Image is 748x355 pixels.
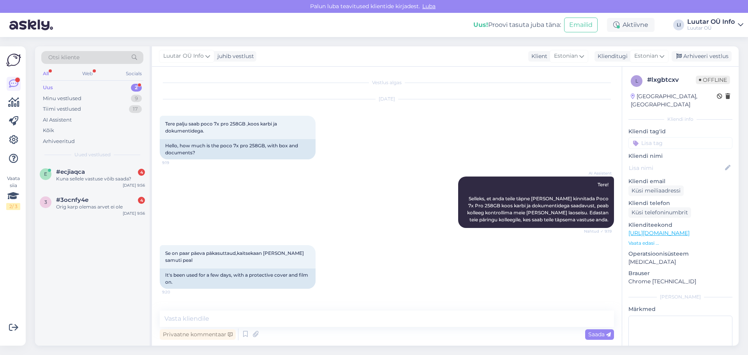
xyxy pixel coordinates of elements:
[628,230,690,237] a: [URL][DOMAIN_NAME]
[6,203,20,210] div: 2 / 3
[123,182,145,188] div: [DATE] 9:56
[473,21,488,28] b: Uus!
[160,329,236,340] div: Privaatne kommentaar
[628,177,732,185] p: Kliendi email
[628,269,732,277] p: Brauser
[628,152,732,160] p: Kliendi nimi
[628,127,732,136] p: Kliendi tag'id
[528,52,547,60] div: Klient
[81,69,94,79] div: Web
[628,207,691,218] div: Küsi telefoninumbrit
[56,203,145,210] div: Orig karp olemas arvet ei ole
[473,20,561,30] div: Proovi tasuta juba täna:
[162,289,191,295] span: 9:20
[131,84,142,92] div: 2
[628,185,684,196] div: Küsi meiliaadressi
[43,84,53,92] div: Uus
[628,116,732,123] div: Kliendi info
[43,127,54,134] div: Kõik
[138,169,145,176] div: 4
[160,268,316,289] div: It's been used for a few days, with a protective cover and film on.
[628,221,732,229] p: Klienditeekond
[631,92,717,109] div: [GEOGRAPHIC_DATA], [GEOGRAPHIC_DATA]
[635,78,638,84] span: l
[628,277,732,286] p: Chrome [TECHNICAL_ID]
[672,51,732,62] div: Arhiveeri vestlus
[595,52,628,60] div: Klienditugi
[628,240,732,247] p: Vaata edasi ...
[582,170,612,176] span: AI Assistent
[214,52,254,60] div: juhib vestlust
[607,18,654,32] div: Aktiivne
[628,250,732,258] p: Operatsioonisüsteem
[582,228,612,234] span: Nähtud ✓ 9:19
[129,105,142,113] div: 17
[162,160,191,166] span: 9:19
[687,25,735,31] div: Luutar OÜ
[628,199,732,207] p: Kliendi telefon
[687,19,743,31] a: Luutar OÜ InfoLuutar OÜ
[628,305,732,313] p: Märkmed
[564,18,598,32] button: Emailid
[74,151,111,158] span: Uued vestlused
[629,164,723,172] input: Lisa nimi
[628,137,732,149] input: Lisa tag
[138,197,145,204] div: 4
[647,75,696,85] div: # lxgbtcxv
[165,121,278,134] span: Tere palju saab poco 7x pro 258GB ,koos karbi ja dokumentidega.
[673,19,684,30] div: LI
[160,95,614,102] div: [DATE]
[696,76,730,84] span: Offline
[628,293,732,300] div: [PERSON_NAME]
[56,175,145,182] div: Kuna sellele vastuse võib saada?
[6,175,20,210] div: Vaata siia
[163,52,204,60] span: Luutar OÜ Info
[123,210,145,216] div: [DATE] 9:56
[420,3,438,10] span: Luba
[634,52,658,60] span: Estonian
[588,331,611,338] span: Saada
[687,19,735,25] div: Luutar OÜ Info
[628,258,732,266] p: [MEDICAL_DATA]
[41,69,50,79] div: All
[43,138,75,145] div: Arhiveeritud
[43,105,81,113] div: Tiimi vestlused
[56,168,85,175] span: #ecjiaqca
[6,53,21,67] img: Askly Logo
[48,53,79,62] span: Otsi kliente
[160,139,316,159] div: Hello, how much is the poco 7x pro 258GB, with box and documents?
[165,250,305,263] span: Se on paar päeva päkasuttaud,kaitsekaan [PERSON_NAME] samuti peal
[56,196,88,203] span: #3ocnfy4e
[131,95,142,102] div: 9
[554,52,578,60] span: Estonian
[43,95,81,102] div: Minu vestlused
[124,69,143,79] div: Socials
[43,116,72,124] div: AI Assistent
[44,171,47,177] span: e
[44,199,47,205] span: 3
[160,79,614,86] div: Vestlus algas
